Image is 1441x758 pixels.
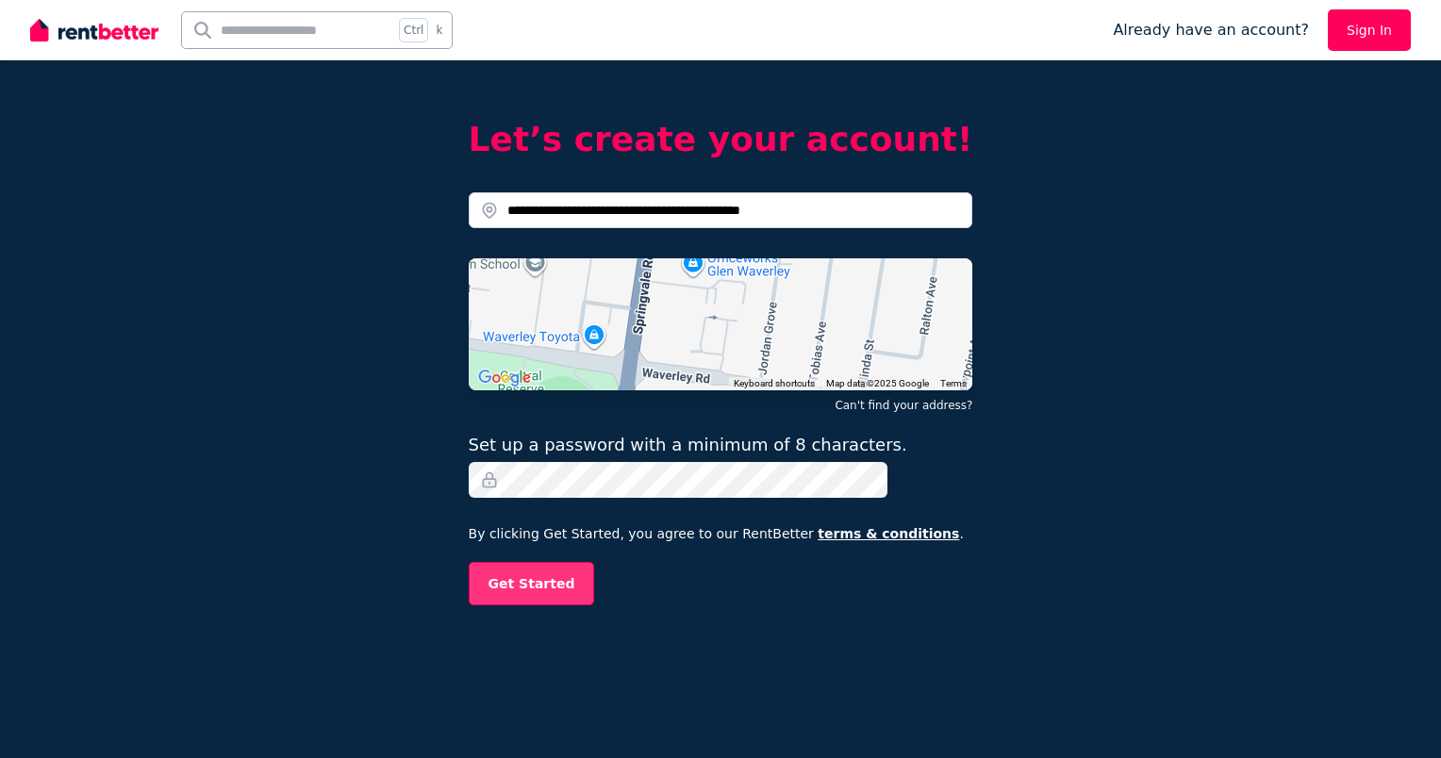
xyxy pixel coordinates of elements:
[469,121,973,158] h2: Let’s create your account!
[734,377,815,390] button: Keyboard shortcuts
[469,524,973,543] p: By clicking Get Started, you agree to our RentBetter .
[1328,9,1411,51] a: Sign In
[818,526,959,541] a: terms & conditions
[940,378,967,388] a: Terms
[1113,19,1309,41] span: Already have an account?
[399,18,428,42] span: Ctrl
[436,23,442,38] span: k
[469,562,595,605] button: Get Started
[30,16,158,44] img: RentBetter
[473,366,536,390] img: Google
[469,432,907,458] label: Set up a password with a minimum of 8 characters.
[835,398,972,413] button: Can't find your address?
[473,366,536,390] a: Open this area in Google Maps (opens a new window)
[826,378,929,388] span: Map data ©2025 Google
